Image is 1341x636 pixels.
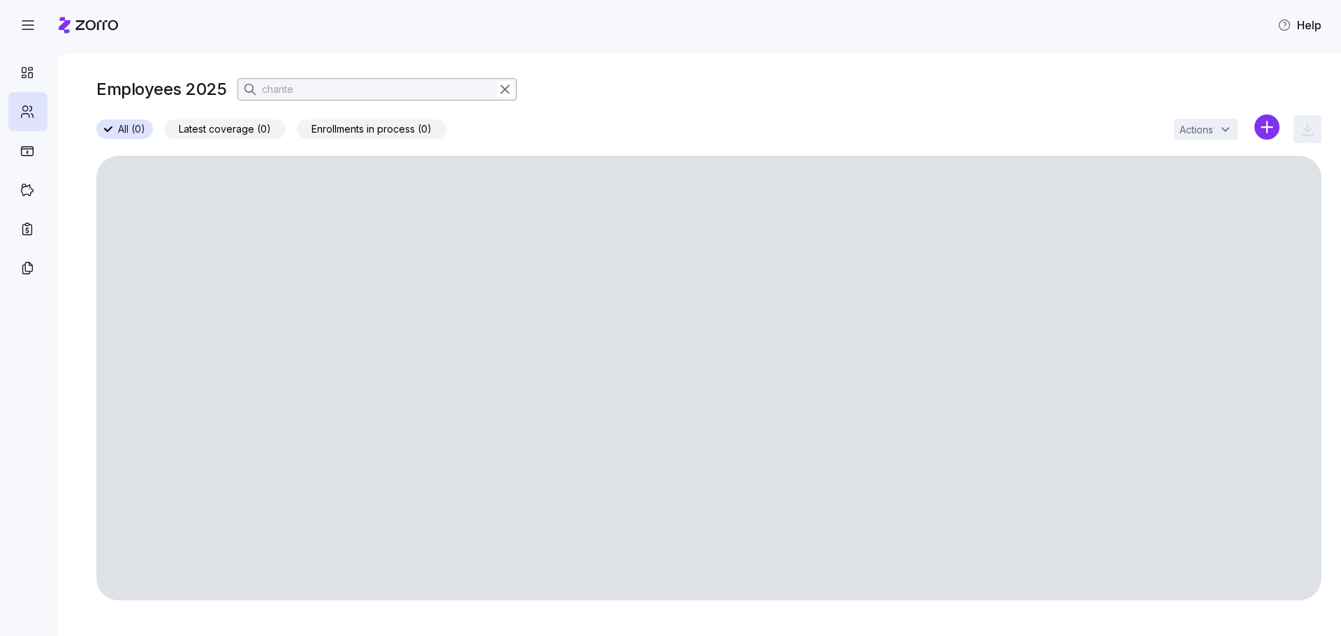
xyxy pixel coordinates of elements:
span: Help [1277,17,1321,34]
span: Enrollments in process (0) [312,120,432,138]
input: Search Employees [237,78,517,101]
span: Actions [1180,125,1213,135]
h1: Employees 2025 [96,78,226,100]
button: Actions [1174,119,1238,140]
span: Latest coverage (0) [179,120,271,138]
svg: add icon [1254,114,1280,140]
button: Help [1266,11,1333,39]
span: All (0) [118,120,145,138]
